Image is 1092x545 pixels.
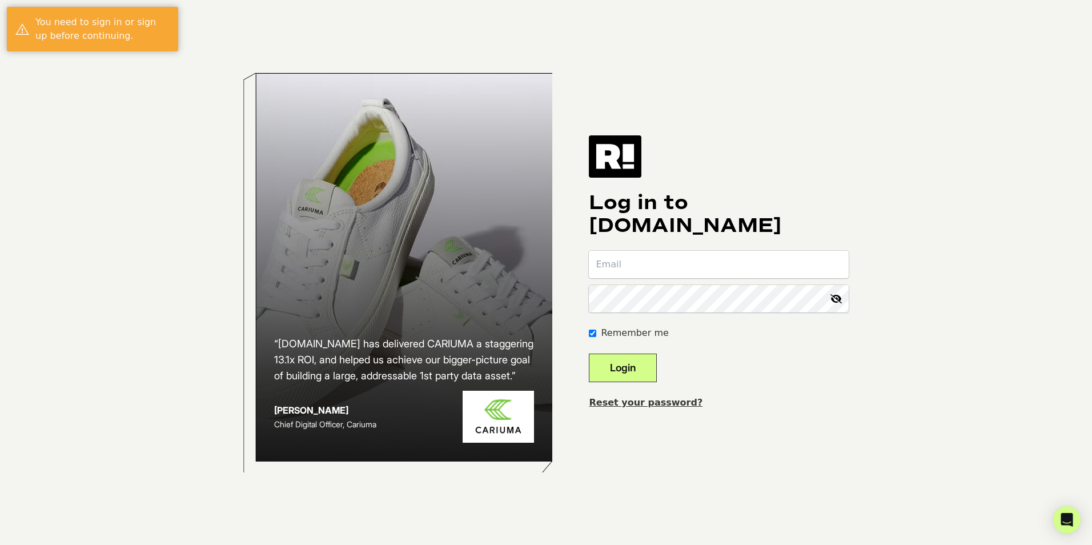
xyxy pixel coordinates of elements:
a: Reset your password? [589,397,702,408]
h1: Log in to [DOMAIN_NAME] [589,191,849,237]
div: You need to sign in or sign up before continuing. [35,15,170,43]
h2: “[DOMAIN_NAME] has delivered CARIUMA a staggering 13.1x ROI, and helped us achieve our bigger-pic... [274,336,535,384]
img: Retention.com [589,135,641,178]
label: Remember me [601,326,668,340]
input: Email [589,251,849,278]
button: Login [589,354,657,382]
span: Chief Digital Officer, Cariuma [274,419,376,429]
img: Cariuma [463,391,534,443]
div: Open Intercom Messenger [1053,506,1081,534]
strong: [PERSON_NAME] [274,404,348,416]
